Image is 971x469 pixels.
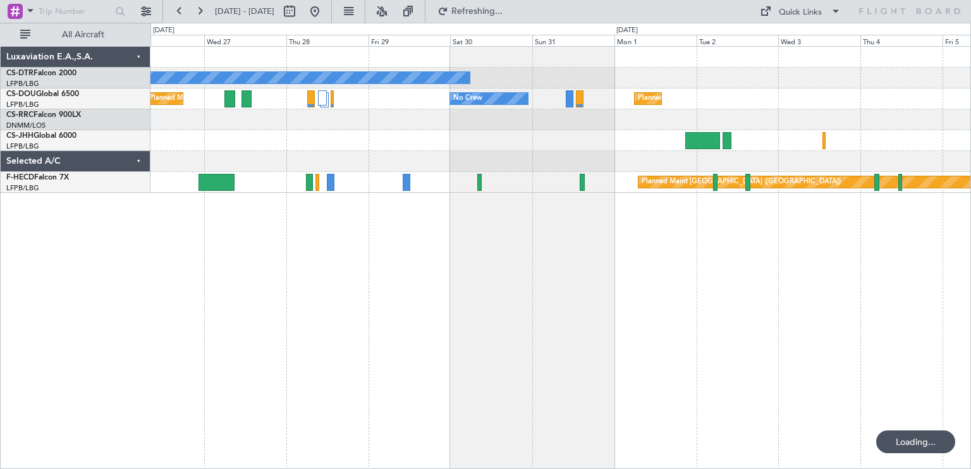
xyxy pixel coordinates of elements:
span: Refreshing... [451,7,504,16]
span: F-HECD [6,174,34,181]
span: CS-DOU [6,90,36,98]
div: No Crew [453,89,482,108]
div: Wed 27 [204,35,286,46]
div: Wed 3 [778,35,860,46]
span: CS-JHH [6,132,34,140]
button: All Aircraft [14,25,137,45]
a: CS-DTRFalcon 2000 [6,70,76,77]
div: Quick Links [779,6,822,19]
button: Refreshing... [432,1,508,21]
div: Thu 4 [860,35,943,46]
a: DNMM/LOS [6,121,46,130]
div: Planned Maint [GEOGRAPHIC_DATA] ([GEOGRAPHIC_DATA]) [642,173,841,192]
div: Tue 26 [122,35,204,46]
div: Fri 29 [369,35,451,46]
div: Planned Maint [GEOGRAPHIC_DATA] ([GEOGRAPHIC_DATA]) [638,89,837,108]
div: Loading... [876,430,955,453]
a: LFPB/LBG [6,100,39,109]
button: Quick Links [754,1,847,21]
div: Sat 30 [450,35,532,46]
a: F-HECDFalcon 7X [6,174,69,181]
span: All Aircraft [33,30,133,39]
div: Sun 31 [532,35,614,46]
a: CS-JHHGlobal 6000 [6,132,76,140]
a: LFPB/LBG [6,183,39,193]
a: LFPB/LBG [6,142,39,151]
div: [DATE] [153,25,174,36]
div: Tue 2 [697,35,779,46]
div: [DATE] [616,25,638,36]
div: Thu 28 [286,35,369,46]
a: CS-DOUGlobal 6500 [6,90,79,98]
a: CS-RRCFalcon 900LX [6,111,81,119]
span: CS-DTR [6,70,34,77]
span: [DATE] - [DATE] [215,6,274,17]
input: Trip Number [39,2,111,21]
a: LFPB/LBG [6,79,39,88]
div: Mon 1 [614,35,697,46]
span: CS-RRC [6,111,34,119]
